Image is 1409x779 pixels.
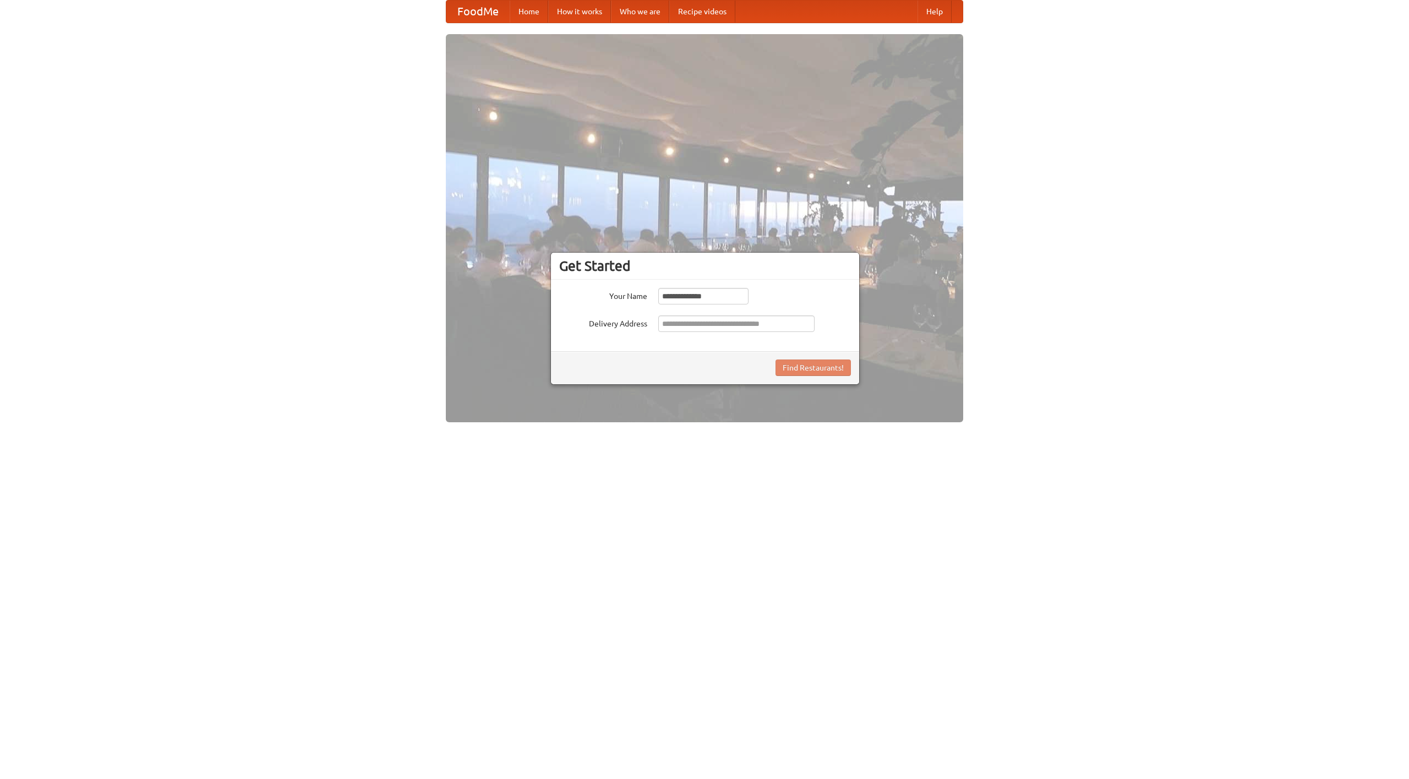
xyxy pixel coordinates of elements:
a: Recipe videos [669,1,735,23]
a: Who we are [611,1,669,23]
label: Delivery Address [559,315,647,329]
h3: Get Started [559,258,851,274]
a: FoodMe [446,1,510,23]
button: Find Restaurants! [776,359,851,376]
label: Your Name [559,288,647,302]
a: Help [918,1,952,23]
a: Home [510,1,548,23]
a: How it works [548,1,611,23]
